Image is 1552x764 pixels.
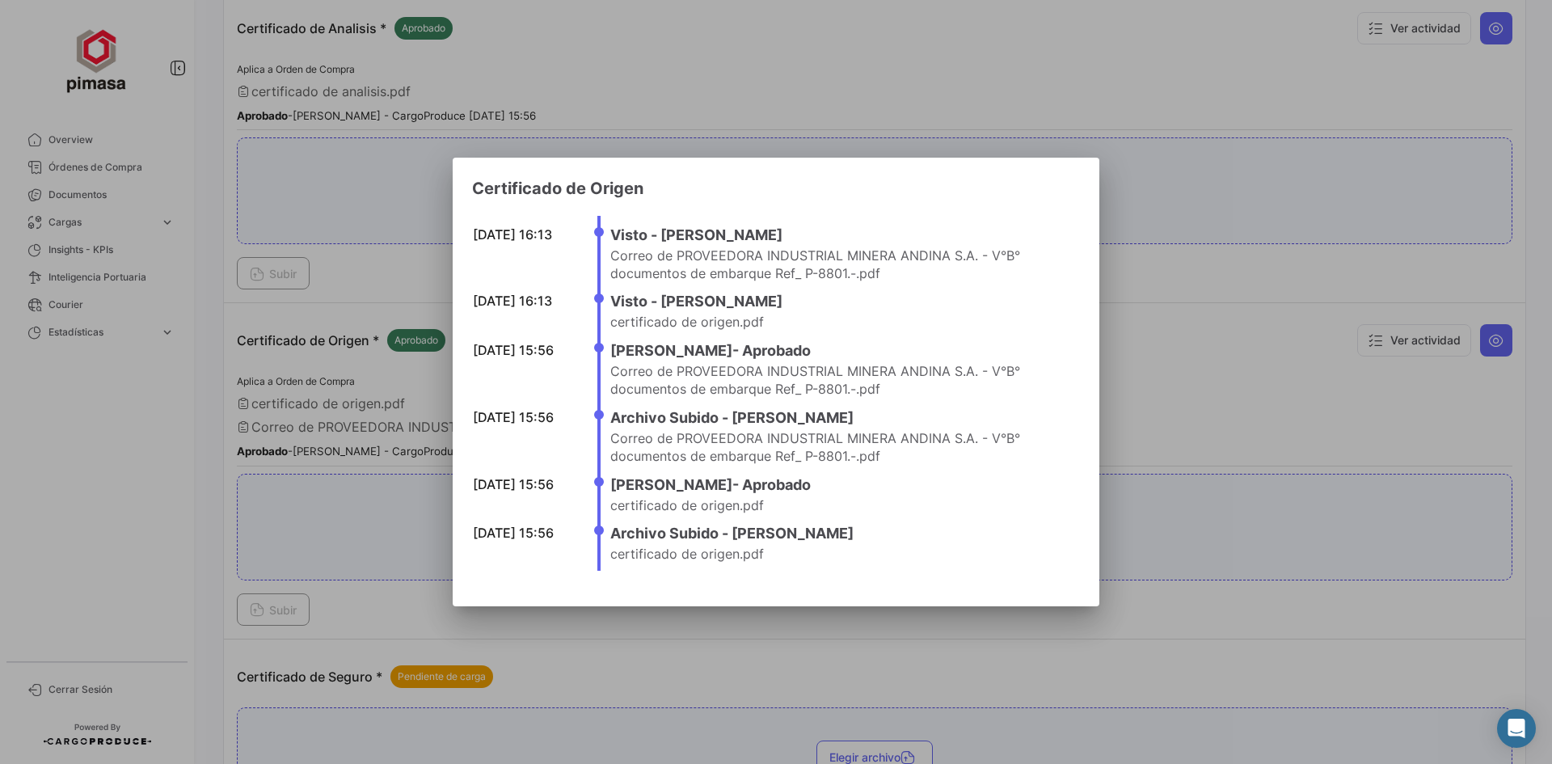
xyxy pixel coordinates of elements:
h4: [PERSON_NAME] - Aprobado [610,474,1070,496]
h4: [PERSON_NAME] - Aprobado [610,340,1070,362]
h4: Archivo Subido - [PERSON_NAME] [610,407,1070,429]
div: [DATE] 16:13 [473,226,570,243]
h4: Archivo Subido - [PERSON_NAME] [610,522,1070,545]
h4: Visto - [PERSON_NAME] [610,290,1070,313]
span: Correo de PROVEEDORA INDUSTRIAL MINERA ANDINA S.A. - V°B° documentos de embarque Ref_ P-8801.-.pdf [610,430,1020,464]
span: certificado de origen.pdf [610,546,764,562]
span: certificado de origen.pdf [610,314,764,330]
h3: Certificado de Origen [472,177,1080,200]
span: Correo de PROVEEDORA INDUSTRIAL MINERA ANDINA S.A. - V°B° documentos de embarque Ref_ P-8801.-.pdf [610,247,1020,281]
div: [DATE] 15:56 [473,341,570,359]
div: [DATE] 16:13 [473,292,570,310]
div: [DATE] 15:56 [473,408,570,426]
span: Correo de PROVEEDORA INDUSTRIAL MINERA ANDINA S.A. - V°B° documentos de embarque Ref_ P-8801.-.pdf [610,363,1020,397]
span: certificado de origen.pdf [610,497,764,513]
h4: Visto - [PERSON_NAME] [610,224,1070,247]
div: [DATE] 15:56 [473,475,570,493]
div: [DATE] 15:56 [473,524,570,542]
div: Abrir Intercom Messenger [1497,709,1536,748]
